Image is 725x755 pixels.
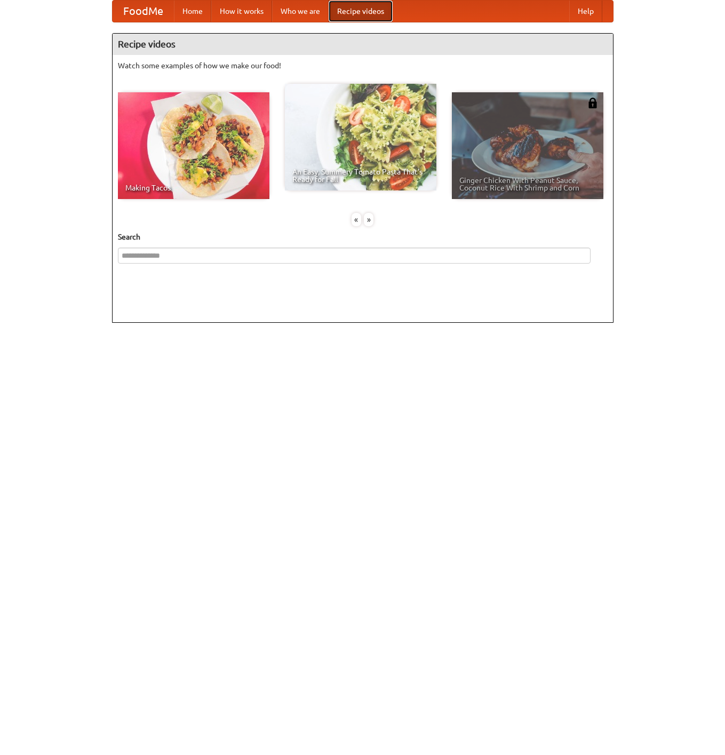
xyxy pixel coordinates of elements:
a: Home [174,1,211,22]
div: » [364,213,373,226]
img: 483408.png [587,98,598,108]
a: Making Tacos [118,92,269,199]
a: An Easy, Summery Tomato Pasta That's Ready for Fall [285,84,436,190]
p: Watch some examples of how we make our food! [118,60,608,71]
a: Recipe videos [329,1,393,22]
div: « [352,213,361,226]
h5: Search [118,232,608,242]
a: Who we are [272,1,329,22]
h4: Recipe videos [113,34,613,55]
a: Help [569,1,602,22]
a: FoodMe [113,1,174,22]
span: Making Tacos [125,184,262,192]
span: An Easy, Summery Tomato Pasta That's Ready for Fall [292,168,429,183]
a: How it works [211,1,272,22]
